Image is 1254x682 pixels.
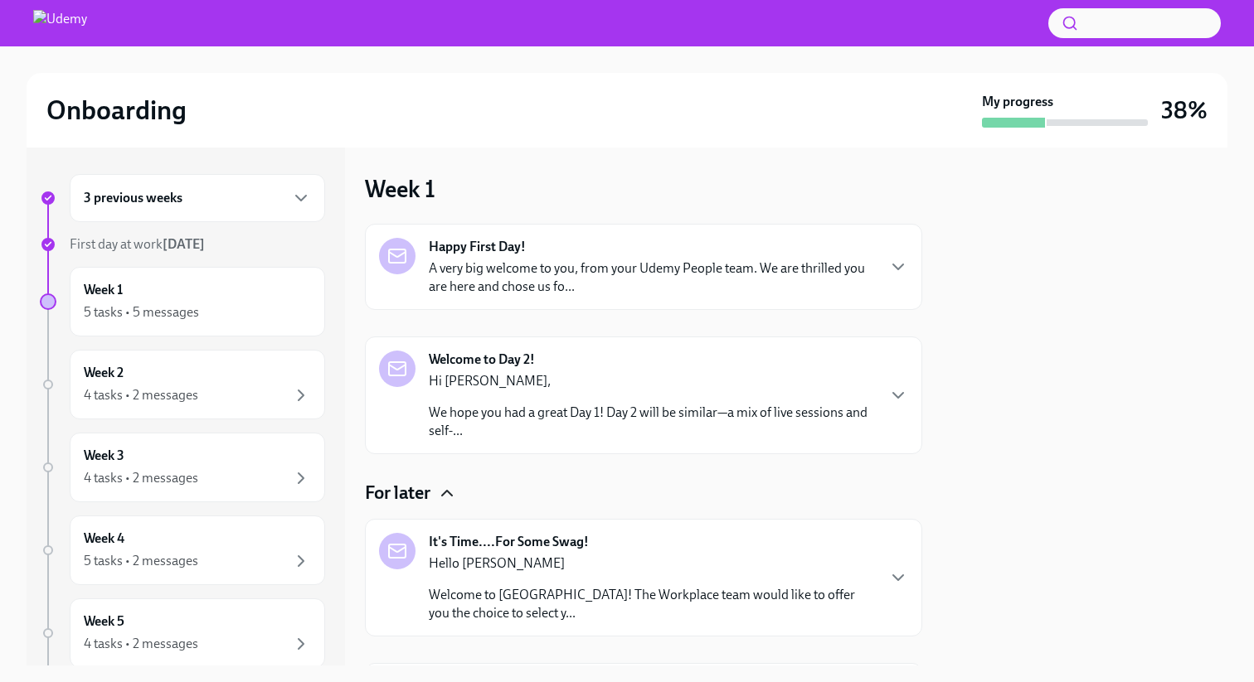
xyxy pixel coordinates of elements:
[70,236,205,252] span: First day at work
[84,189,182,207] h6: 3 previous weeks
[429,351,535,369] strong: Welcome to Day 2!
[429,238,526,256] strong: Happy First Day!
[429,586,875,622] p: Welcome to [GEOGRAPHIC_DATA]! The Workplace team would like to offer you the choice to select y...
[84,469,198,487] div: 4 tasks • 2 messages
[365,174,435,204] h3: Week 1
[84,447,124,465] h6: Week 3
[40,267,325,336] a: Week 15 tasks • 5 messages
[84,386,198,404] div: 4 tasks • 2 messages
[982,93,1053,111] strong: My progress
[84,303,199,322] div: 5 tasks • 5 messages
[40,515,325,585] a: Week 45 tasks • 2 messages
[365,481,922,505] div: For later
[429,554,875,573] p: Hello [PERSON_NAME]
[84,612,124,631] h6: Week 5
[429,533,589,551] strong: It's Time....For Some Swag!
[46,94,187,127] h2: Onboarding
[40,235,325,254] a: First day at work[DATE]
[84,281,123,299] h6: Week 1
[84,364,124,382] h6: Week 2
[429,404,875,440] p: We hope you had a great Day 1! Day 2 will be similar—a mix of live sessions and self-...
[84,530,124,548] h6: Week 4
[70,174,325,222] div: 3 previous weeks
[84,552,198,570] div: 5 tasks • 2 messages
[33,10,87,36] img: Udemy
[84,635,198,653] div: 4 tasks • 2 messages
[40,350,325,419] a: Week 24 tasks • 2 messages
[40,598,325,668] a: Week 54 tasks • 2 messages
[429,259,875,296] p: A very big welcome to you, from your Udemy People team. We are thrilled you are here and chose us...
[40,433,325,502] a: Week 34 tasks • 2 messages
[429,372,875,390] p: Hi [PERSON_NAME],
[365,481,430,505] h4: For later
[1161,95,1208,125] h3: 38%
[163,236,205,252] strong: [DATE]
